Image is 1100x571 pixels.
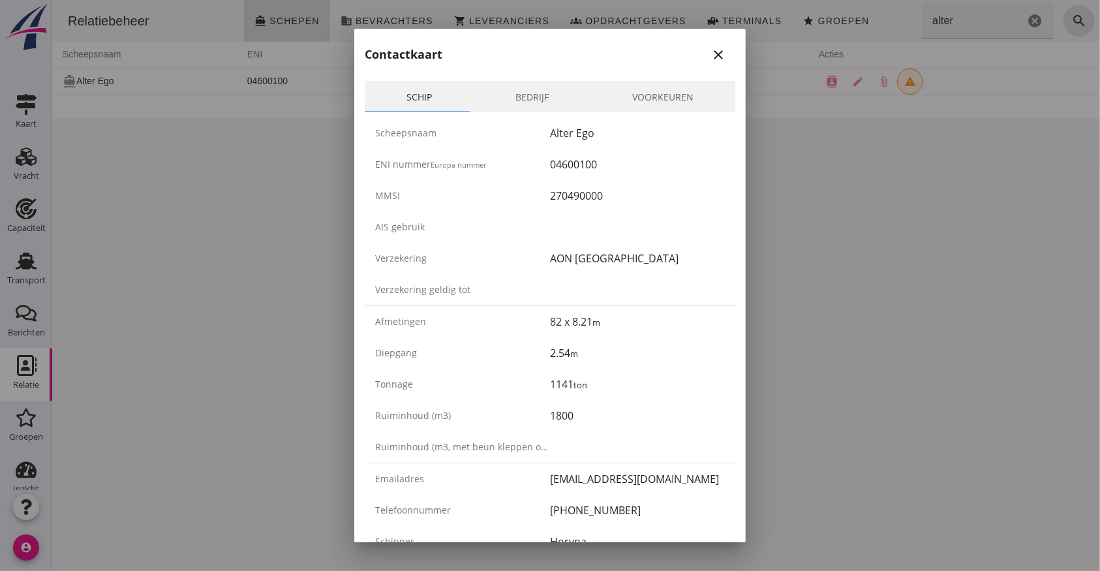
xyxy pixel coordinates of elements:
[550,125,725,141] div: Alter Ego
[852,76,864,87] i: warning
[375,189,550,202] div: MMSI
[765,16,817,26] span: Groepen
[375,220,550,234] div: AIS gebruik
[423,42,519,68] th: m3
[423,68,519,95] td: 1800
[402,15,414,27] i: shopping_cart
[655,15,667,27] i: front_loader
[532,16,634,26] span: Opdrachtgevers
[800,76,812,87] i: edit
[431,160,487,170] small: Europa nummer
[550,345,725,361] div: 2.54
[975,13,990,29] i: Wis Zoeken...
[416,16,497,26] span: Leveranciers
[202,15,214,27] i: directions_boat
[10,74,24,88] i: directions_boat
[375,503,550,517] div: Telefoonnummer
[826,76,838,87] i: attach_file
[474,81,590,112] a: Bedrijf
[570,348,578,360] small: m
[550,534,725,549] div: Horyna
[288,15,300,27] i: business
[550,502,725,518] div: [PHONE_NUMBER]
[550,377,725,392] div: 1141
[669,16,730,26] span: Terminals
[550,471,725,487] div: [EMAIL_ADDRESS][DOMAIN_NAME]
[217,16,267,26] span: Schepen
[1019,13,1035,29] i: search
[774,76,786,87] i: contacts
[375,126,550,140] div: Scheepsnaam
[550,314,725,330] div: 82 x 8.21
[592,316,600,328] small: m
[375,157,550,171] div: ENI nummer
[375,251,550,265] div: Verzekering
[328,42,423,68] th: ton
[550,188,725,204] div: 270490000
[550,251,725,266] div: AON [GEOGRAPHIC_DATA]
[756,42,1048,68] th: acties
[375,346,550,360] div: Diepgang
[303,16,381,26] span: Bevrachters
[375,377,550,391] div: Tonnage
[365,46,442,63] h2: Contactkaart
[519,42,633,68] th: lengte
[633,68,756,95] td: 8,21
[375,315,550,328] div: Afmetingen
[573,379,587,391] small: ton
[375,534,550,548] div: Schipper
[375,283,550,296] div: Verzekering geldig tot
[328,68,423,95] td: 1141
[590,81,735,112] a: Voorkeuren
[185,42,328,68] th: ENI
[550,408,725,424] div: 1800
[375,409,550,422] div: Ruiminhoud (m3)
[365,81,474,112] a: Schip
[550,157,725,172] div: 04600100
[750,15,762,27] i: star
[375,472,550,486] div: Emailadres
[518,15,530,27] i: groups
[710,47,726,63] i: close
[185,68,328,95] td: 04600100
[519,68,633,95] td: 82
[5,12,108,30] div: Relatiebeheer
[375,440,550,454] div: Ruiminhoud (m3, met beun kleppen open)
[633,42,756,68] th: breedte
